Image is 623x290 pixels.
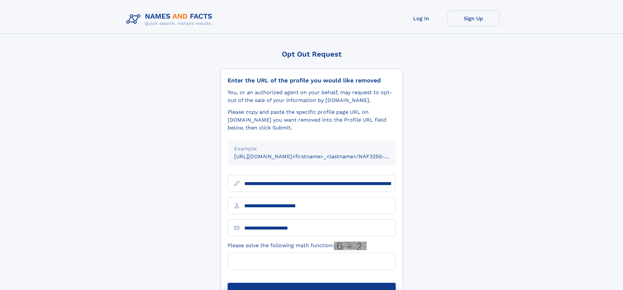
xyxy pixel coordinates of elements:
div: Example: [234,145,389,153]
div: Opt Out Request [221,50,403,58]
label: Please solve the following math function: [228,242,367,250]
a: Log In [395,10,447,26]
small: [URL][DOMAIN_NAME]<firstname>_<lastname>/NAF325G-xxxxxxxx [234,153,408,160]
a: Sign Up [447,10,500,26]
div: You, or an authorized agent on your behalf, may request to opt-out of the sale of your informatio... [228,89,396,104]
div: Enter the URL of the profile you would like removed [228,77,396,84]
div: Please copy and paste the specific profile page URL on [DOMAIN_NAME] you want removed into the Pr... [228,108,396,132]
img: Logo Names and Facts [124,10,218,28]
